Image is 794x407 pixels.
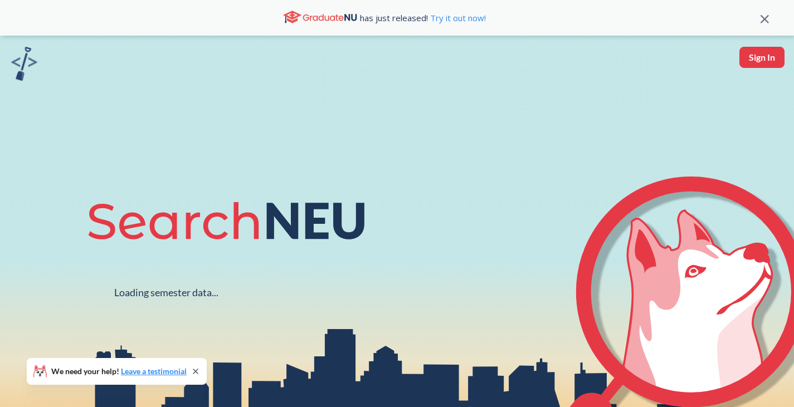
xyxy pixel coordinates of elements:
[428,12,486,23] a: Try it out now!
[360,12,486,24] span: has just released!
[11,47,37,84] a: sandbox logo
[51,367,187,375] span: We need your help!
[121,366,187,376] a: Leave a testimonial
[11,47,37,81] img: sandbox logo
[739,47,785,68] button: Sign In
[114,286,218,299] div: Loading semester data...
